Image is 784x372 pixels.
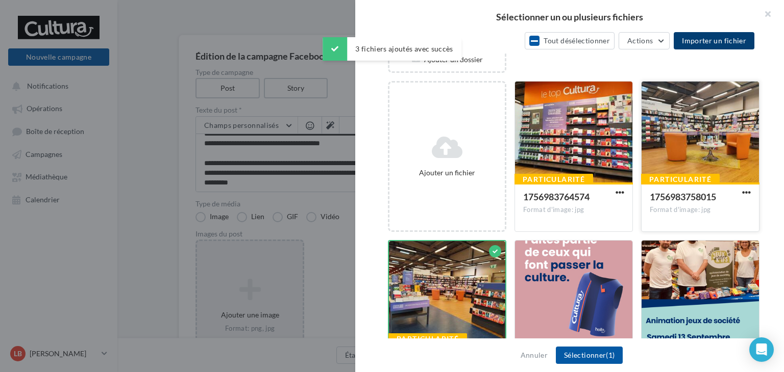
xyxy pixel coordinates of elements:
div: Open Intercom Messenger [749,337,774,362]
button: Sélectionner(1) [556,347,623,364]
button: Importer un fichier [674,32,754,49]
span: Actions [627,36,653,45]
button: Annuler [517,349,552,361]
div: Format d'image: jpg [523,205,624,215]
span: Importer un fichier [682,36,746,45]
h2: Sélectionner un ou plusieurs fichiers [372,12,768,21]
div: Particularité [514,174,593,185]
button: Tout désélectionner [525,32,615,49]
div: Mes fichiers [402,36,440,46]
div: Particularité [388,333,467,344]
button: Actions [619,32,670,49]
div: 3 fichiers ajoutés avec succès [323,37,461,61]
div: Format d'image: jpg [650,205,751,215]
span: (1) [606,351,615,359]
div: Particularité [641,174,720,185]
span: 1756983758015 [650,191,716,202]
div: Ajouter un fichier [394,168,501,178]
span: 1756983764574 [523,191,590,202]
